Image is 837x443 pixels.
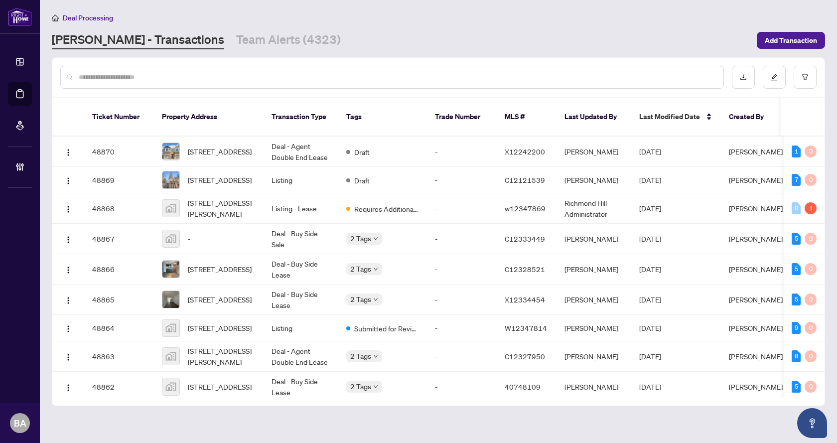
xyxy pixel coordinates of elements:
[64,236,72,244] img: Logo
[729,175,783,184] span: [PERSON_NAME]
[639,204,661,213] span: [DATE]
[188,264,252,275] span: [STREET_ADDRESS]
[350,350,371,362] span: 2 Tags
[792,146,801,157] div: 1
[264,285,338,315] td: Deal - Buy Side Lease
[52,14,59,21] span: home
[805,233,817,245] div: 0
[792,322,801,334] div: 9
[729,323,783,332] span: [PERSON_NAME]
[64,205,72,213] img: Logo
[639,382,661,391] span: [DATE]
[505,265,545,274] span: C12328521
[60,320,76,336] button: Logo
[84,224,154,254] td: 48867
[732,66,755,89] button: download
[162,143,179,160] img: thumbnail-img
[427,285,497,315] td: -
[373,297,378,302] span: down
[338,98,427,137] th: Tags
[60,200,76,216] button: Logo
[427,167,497,193] td: -
[264,167,338,193] td: Listing
[427,98,497,137] th: Trade Number
[162,348,179,365] img: thumbnail-img
[729,382,783,391] span: [PERSON_NAME]
[264,98,338,137] th: Transaction Type
[427,315,497,341] td: -
[162,200,179,217] img: thumbnail-img
[188,174,252,185] span: [STREET_ADDRESS]
[639,295,661,304] span: [DATE]
[805,174,817,186] div: 0
[350,294,371,305] span: 2 Tags
[505,323,547,332] span: W12347814
[557,137,631,167] td: [PERSON_NAME]
[505,295,545,304] span: X12334454
[505,234,545,243] span: C12333449
[60,144,76,159] button: Logo
[64,296,72,304] img: Logo
[721,98,781,137] th: Created By
[557,285,631,315] td: [PERSON_NAME]
[264,224,338,254] td: Deal - Buy Side Sale
[729,265,783,274] span: [PERSON_NAME]
[188,197,256,219] span: [STREET_ADDRESS][PERSON_NAME]
[84,341,154,372] td: 48863
[497,98,557,137] th: MLS #
[505,382,541,391] span: 40748109
[757,32,825,49] button: Add Transaction
[162,171,179,188] img: thumbnail-img
[236,31,341,49] a: Team Alerts (4323)
[427,254,497,285] td: -
[350,233,371,244] span: 2 Tags
[805,146,817,157] div: 0
[350,381,371,392] span: 2 Tags
[427,341,497,372] td: -
[505,147,545,156] span: X12242200
[188,381,252,392] span: [STREET_ADDRESS]
[52,31,224,49] a: [PERSON_NAME] - Transactions
[84,137,154,167] td: 48870
[792,381,801,393] div: 5
[264,315,338,341] td: Listing
[557,315,631,341] td: [PERSON_NAME]
[64,325,72,333] img: Logo
[505,204,546,213] span: w12347869
[350,263,371,275] span: 2 Tags
[373,354,378,359] span: down
[63,13,113,22] span: Deal Processing
[264,372,338,402] td: Deal - Buy Side Lease
[729,295,783,304] span: [PERSON_NAME]
[354,147,370,157] span: Draft
[264,137,338,167] td: Deal - Agent Double End Lease
[557,372,631,402] td: [PERSON_NAME]
[84,315,154,341] td: 48864
[354,175,370,186] span: Draft
[639,147,661,156] span: [DATE]
[60,172,76,188] button: Logo
[805,381,817,393] div: 0
[427,224,497,254] td: -
[729,234,783,243] span: [PERSON_NAME]
[64,148,72,156] img: Logo
[162,291,179,308] img: thumbnail-img
[264,254,338,285] td: Deal - Buy Side Lease
[639,175,661,184] span: [DATE]
[639,111,700,122] span: Last Modified Date
[60,231,76,247] button: Logo
[64,266,72,274] img: Logo
[162,261,179,278] img: thumbnail-img
[505,175,545,184] span: C12121539
[154,98,264,137] th: Property Address
[84,372,154,402] td: 48862
[427,137,497,167] td: -
[771,74,778,81] span: edit
[14,416,26,430] span: BA
[427,193,497,224] td: -
[188,146,252,157] span: [STREET_ADDRESS]
[639,234,661,243] span: [DATE]
[64,353,72,361] img: Logo
[354,203,419,214] span: Requires Additional Docs
[60,292,76,307] button: Logo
